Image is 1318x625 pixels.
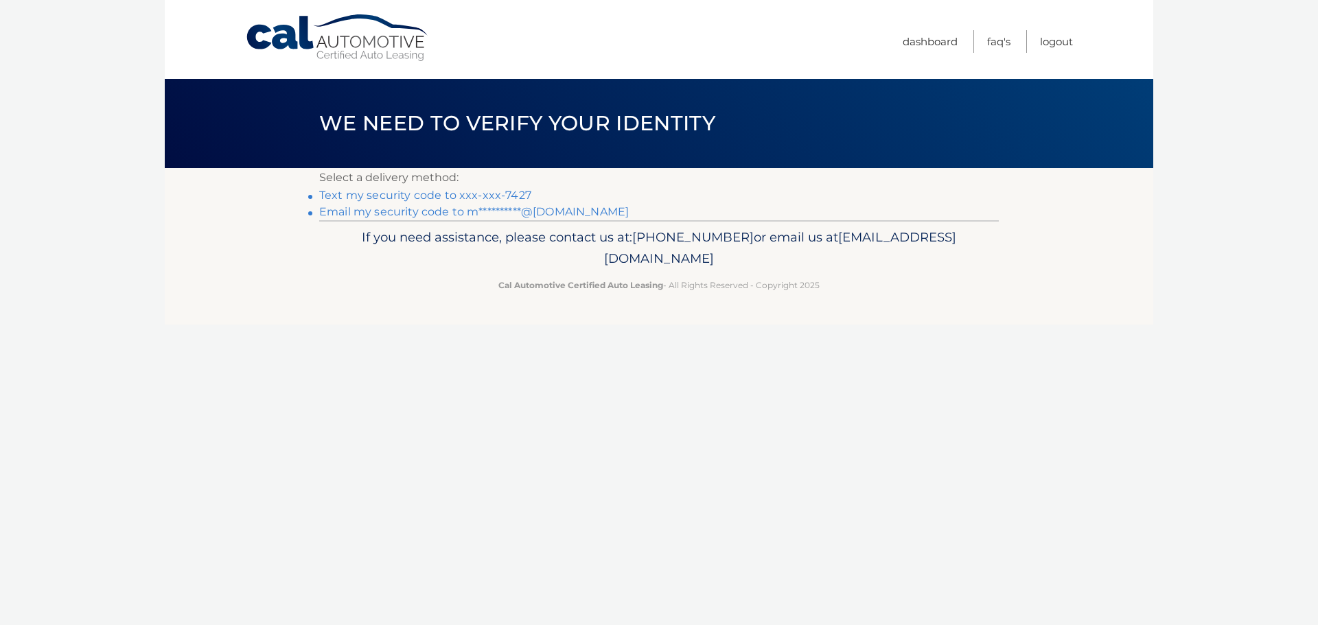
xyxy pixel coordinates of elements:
span: We need to verify your identity [319,110,715,136]
p: If you need assistance, please contact us at: or email us at [328,226,990,270]
a: Dashboard [903,30,958,53]
p: - All Rights Reserved - Copyright 2025 [328,278,990,292]
a: Email my security code to m**********@[DOMAIN_NAME] [319,205,629,218]
strong: Cal Automotive Certified Auto Leasing [498,280,663,290]
a: Text my security code to xxx-xxx-7427 [319,189,531,202]
a: Cal Automotive [245,14,430,62]
a: FAQ's [987,30,1010,53]
a: Logout [1040,30,1073,53]
p: Select a delivery method: [319,168,999,187]
span: [PHONE_NUMBER] [632,229,754,245]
